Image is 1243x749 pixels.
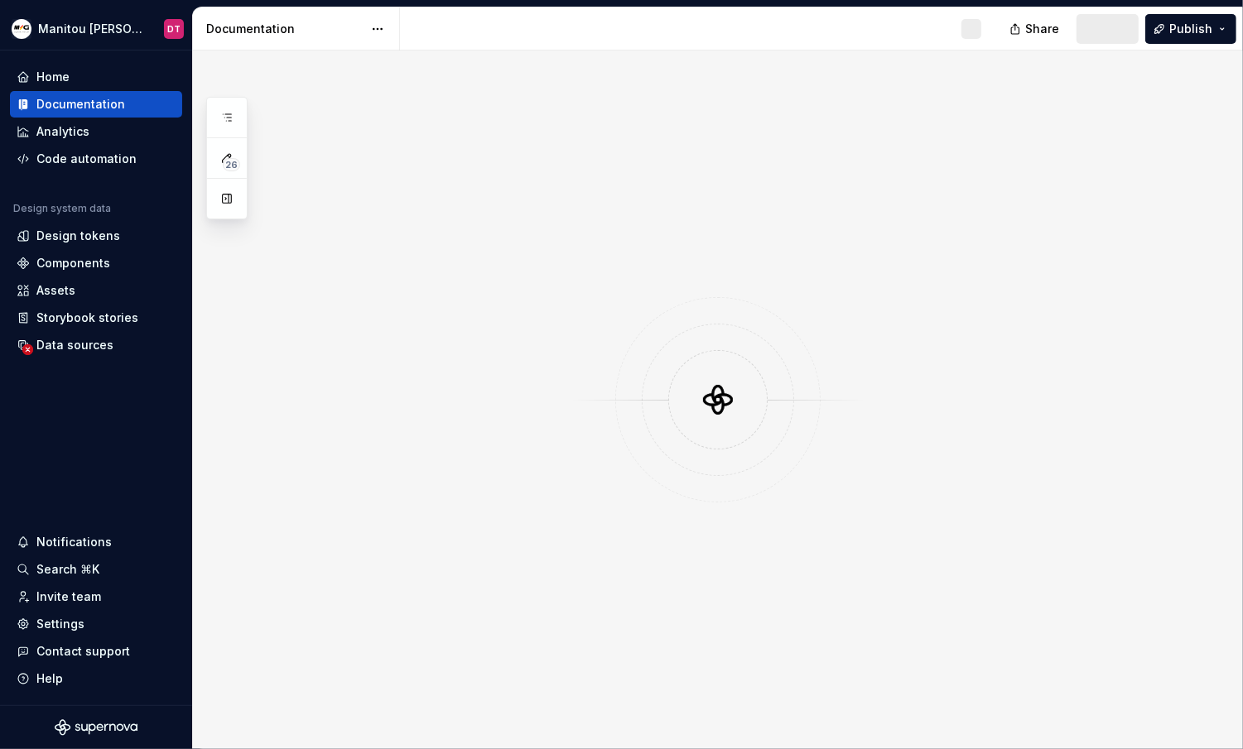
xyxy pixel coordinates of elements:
div: Assets [36,282,75,299]
div: Invite team [36,588,101,605]
button: Manitou [PERSON_NAME] Design SystemDT [3,11,189,46]
a: Code automation [10,146,182,172]
button: Share [1001,14,1070,44]
div: Data sources [36,337,113,353]
div: Settings [36,616,84,632]
div: Contact support [36,643,130,660]
button: Help [10,665,182,692]
a: Invite team [10,583,182,610]
svg: Supernova Logo [55,719,137,736]
div: Home [36,69,70,85]
a: Data sources [10,332,182,358]
div: Help [36,670,63,687]
a: Assets [10,277,182,304]
div: Manitou [PERSON_NAME] Design System [38,21,144,37]
a: Settings [10,611,182,637]
button: Publish [1145,14,1236,44]
span: Share [1025,21,1059,37]
span: Publish [1169,21,1212,37]
div: Notifications [36,534,112,550]
button: Notifications [10,529,182,555]
div: Components [36,255,110,271]
div: Documentation [36,96,125,113]
button: Search ⌘K [10,556,182,583]
img: e5cfe62c-2ffb-4aae-a2e8-6f19d60e01f1.png [12,19,31,39]
div: Code automation [36,151,137,167]
div: Design system data [13,202,111,215]
a: Home [10,64,182,90]
a: Analytics [10,118,182,145]
a: Documentation [10,91,182,118]
button: Contact support [10,638,182,665]
a: Components [10,250,182,276]
span: 26 [223,158,240,171]
div: Search ⌘K [36,561,99,578]
a: Storybook stories [10,305,182,331]
div: Analytics [36,123,89,140]
a: Design tokens [10,223,182,249]
div: DT [167,22,181,36]
div: Storybook stories [36,310,138,326]
div: Design tokens [36,228,120,244]
div: Documentation [206,21,363,37]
